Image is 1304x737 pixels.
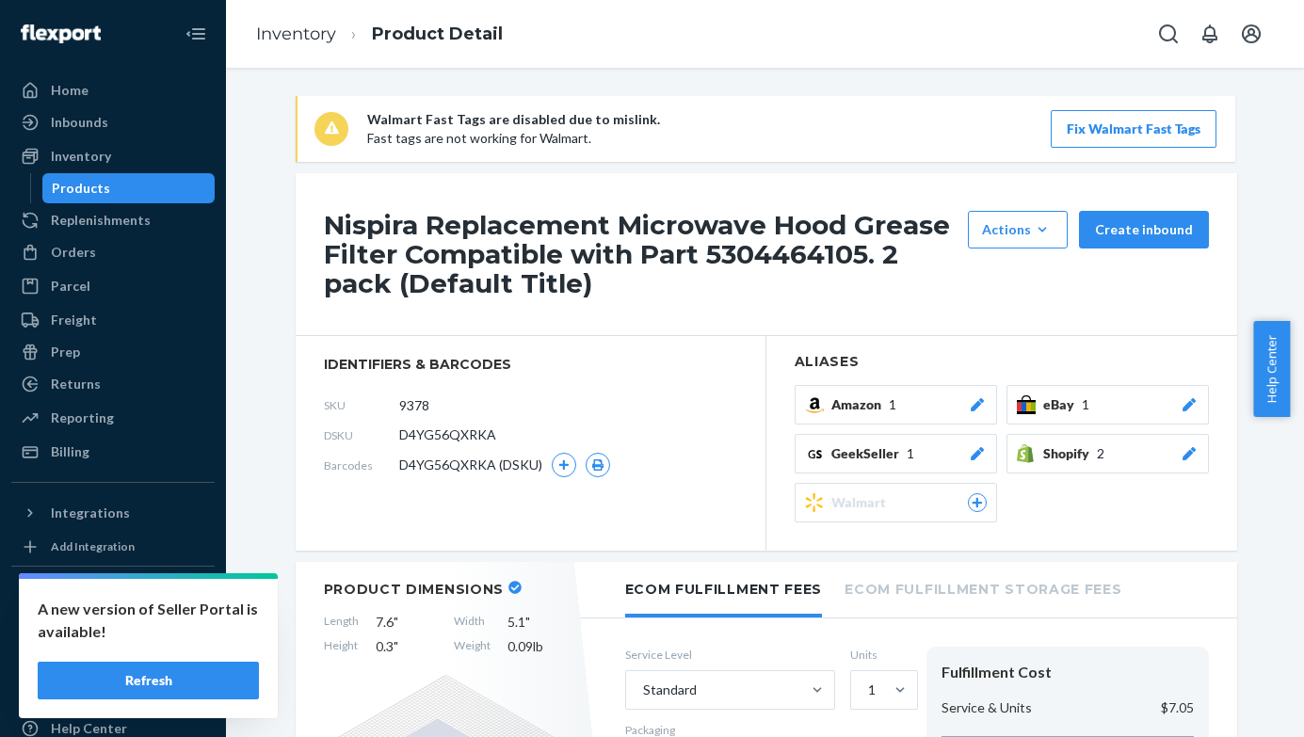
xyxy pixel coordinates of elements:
div: Billing [51,442,89,461]
a: Add Integration [11,536,215,558]
div: Actions [982,220,1054,239]
a: Returns [11,369,215,399]
div: Inbounds [51,113,108,132]
button: Fast Tags [11,582,215,612]
button: Integrations [11,498,215,528]
p: Walmart Fast Tags are disabled due to mislink. [367,110,660,129]
a: Add Fast Tag [11,619,215,642]
button: Walmart [795,483,997,522]
button: Talk to Support [11,681,215,712]
button: Close Navigation [177,15,215,53]
button: Help Center [1253,321,1290,417]
span: Walmart [831,493,893,512]
div: Freight [51,311,97,329]
span: 1 [1082,395,1089,414]
div: Standard [643,681,697,699]
span: Shopify [1043,444,1097,463]
button: Refresh [38,662,259,699]
div: Add Integration [51,538,135,554]
a: Orders [11,237,215,267]
span: 0.3 [376,637,437,656]
img: Flexport logo [21,24,101,43]
p: Fast tags are not working for Walmart. [367,129,660,148]
label: Units [850,647,911,663]
div: Products [52,179,110,198]
span: Weight [454,637,491,656]
a: Prep [11,337,215,367]
li: Ecom Fulfillment Storage Fees [845,562,1121,614]
span: Length [324,613,359,632]
li: Ecom Fulfillment Fees [625,562,823,617]
a: Product Detail [372,24,503,44]
a: Freight [11,305,215,335]
p: Service & Units [942,698,1032,717]
button: Open notifications [1191,15,1229,53]
h1: Nispira Replacement Microwave Hood Grease Filter Compatible with Part 5304464105. 2 pack (Default... [324,211,958,297]
span: Width [454,613,491,632]
input: Standard [641,681,643,699]
span: 2 [1097,444,1104,463]
p: $7.05 [1161,698,1194,717]
a: Billing [11,437,215,467]
button: Fix Walmart Fast Tags [1051,110,1216,148]
a: Inventory [11,141,215,171]
span: eBay [1043,395,1082,414]
button: Shopify2 [1006,434,1209,473]
span: 0.09 lb [507,637,569,656]
a: Inventory [256,24,336,44]
div: Reporting [51,409,114,427]
span: D4YG56QXRKA (DSKU) [399,456,542,474]
span: D4YG56QXRKA [399,425,496,444]
a: Home [11,75,215,105]
span: " [394,638,398,654]
span: 5.1 [507,613,569,632]
div: Inventory [51,147,111,166]
span: SKU [324,397,399,413]
label: Service Level [625,647,835,663]
button: Amazon1 [795,385,997,425]
a: Inbounds [11,107,215,137]
div: Prep [51,343,80,361]
span: 1 [907,444,914,463]
span: DSKU [324,427,399,443]
span: GeekSeller [831,444,907,463]
div: Orders [51,243,96,262]
input: 1 [866,681,868,699]
p: A new version of Seller Portal is available! [38,598,259,643]
span: 7.6 [376,613,437,632]
h2: Aliases [795,355,1209,369]
span: Amazon [831,395,889,414]
span: 1 [889,395,896,414]
button: GeekSeller1 [795,434,997,473]
span: " [525,614,530,630]
a: Reporting [11,403,215,433]
div: Returns [51,375,101,393]
span: Barcodes [324,457,399,473]
div: 1 [868,681,876,699]
button: Open account menu [1232,15,1270,53]
button: eBay1 [1006,385,1209,425]
div: Integrations [51,504,130,522]
span: " [394,614,398,630]
a: Replenishments [11,205,215,235]
iframe: Opens a widget where you can chat to one of our agents [1182,681,1285,728]
ol: breadcrumbs [241,7,518,62]
a: Parcel [11,271,215,301]
a: Settings [11,649,215,680]
button: Actions [968,211,1068,248]
div: Replenishments [51,211,151,230]
span: Height [324,637,359,656]
button: Create inbound [1079,211,1209,248]
button: Open Search Box [1150,15,1187,53]
div: Home [51,81,89,100]
a: Products [42,173,216,203]
div: Fulfillment Cost [942,662,1194,683]
div: Parcel [51,277,90,296]
span: identifiers & barcodes [324,355,737,374]
h2: Product Dimensions [324,581,505,598]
